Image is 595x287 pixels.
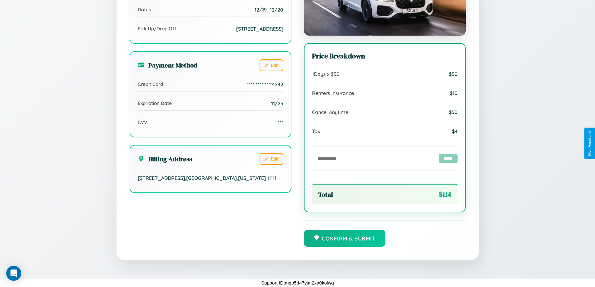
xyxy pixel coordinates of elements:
h3: Price Breakdown [312,51,458,61]
span: Credit Card [138,81,163,87]
div: Give Feedback [588,131,592,156]
span: Expiration Date [138,100,172,106]
button: Edit [260,59,283,71]
div: Open Intercom Messenger [6,266,21,281]
span: Dates [138,7,151,12]
h3: Payment Method [138,61,197,70]
span: CVV [138,119,147,125]
h3: Billing Address [138,154,192,163]
span: [STREET_ADDRESS] , [GEOGRAPHIC_DATA] , [US_STATE] 11111 [138,175,276,181]
span: Total [318,190,333,199]
span: $ 114 [439,190,451,199]
span: 11/25 [271,100,283,106]
span: Renters Insurance [312,90,354,96]
button: Edit [260,153,283,165]
span: Pick Up/Drop Off [138,26,176,32]
span: $ 50 [449,71,458,77]
span: 1 Days x $ 50 [312,71,340,77]
span: Cancel Anytime [312,109,348,115]
span: 12 / 19 - 12 / 20 [255,7,283,13]
span: $ 50 [449,109,458,115]
span: [STREET_ADDRESS] [236,26,283,32]
span: $ 4 [452,128,458,134]
p: Support ID: mgp5d47yjm2xa0kolwq [261,279,334,287]
span: Tax [312,128,320,134]
span: $ 10 [450,90,458,96]
button: Confirm & Submit [304,230,386,247]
